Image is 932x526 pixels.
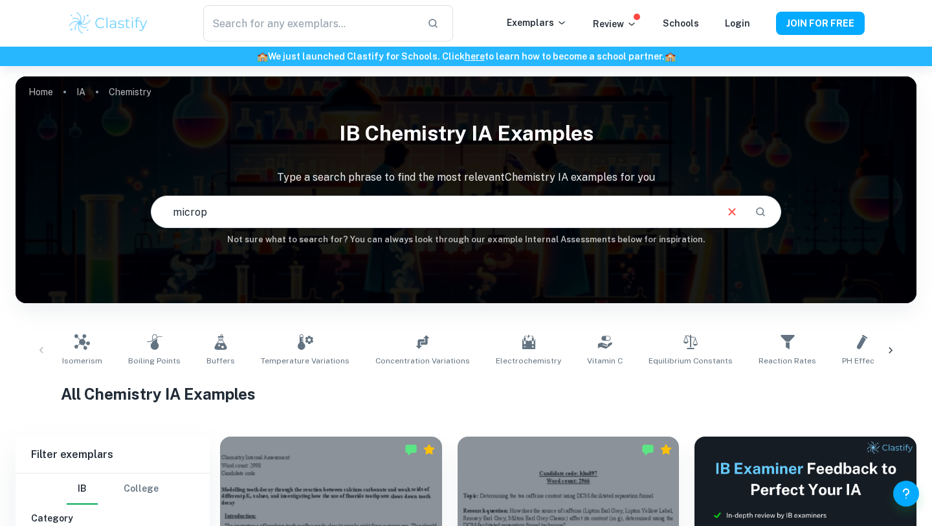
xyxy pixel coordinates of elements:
[67,474,159,505] div: Filter type choice
[67,474,98,505] button: IB
[893,481,919,507] button: Help and Feedback
[720,200,744,224] button: Clear
[151,194,715,230] input: E.g. enthalpy of combustion, Winkler method, phosphate and temperature...
[375,355,470,367] span: Concentration Variations
[67,10,150,36] img: Clastify logo
[3,49,929,63] h6: We just launched Clastify for Schools. Click to learn how to become a school partner.
[128,355,181,367] span: Boiling Points
[842,355,882,367] span: pH Effects
[16,233,916,246] h6: Not sure what to search for? You can always look through our example Internal Assessments below f...
[28,83,53,101] a: Home
[423,443,436,456] div: Premium
[124,474,159,505] button: College
[62,355,102,367] span: Isomerism
[405,443,417,456] img: Marked
[465,51,485,62] a: here
[16,113,916,154] h1: IB Chemistry IA examples
[593,17,637,31] p: Review
[660,443,672,456] div: Premium
[261,355,349,367] span: Temperature Variations
[641,443,654,456] img: Marked
[507,16,567,30] p: Exemplars
[496,355,561,367] span: Electrochemistry
[76,83,85,101] a: IA
[649,355,733,367] span: Equilibrium Constants
[725,18,750,29] a: Login
[776,12,865,35] button: JOIN FOR FREE
[16,437,210,473] h6: Filter exemplars
[759,355,816,367] span: Reaction Rates
[109,85,151,99] p: Chemistry
[749,201,771,223] button: Search
[31,511,194,525] h6: Category
[61,382,872,406] h1: All Chemistry IA Examples
[16,170,916,185] p: Type a search phrase to find the most relevant Chemistry IA examples for you
[257,51,268,62] span: 🏫
[203,5,417,41] input: Search for any exemplars...
[587,355,623,367] span: Vitamin C
[206,355,235,367] span: Buffers
[663,18,699,29] a: Schools
[665,51,676,62] span: 🏫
